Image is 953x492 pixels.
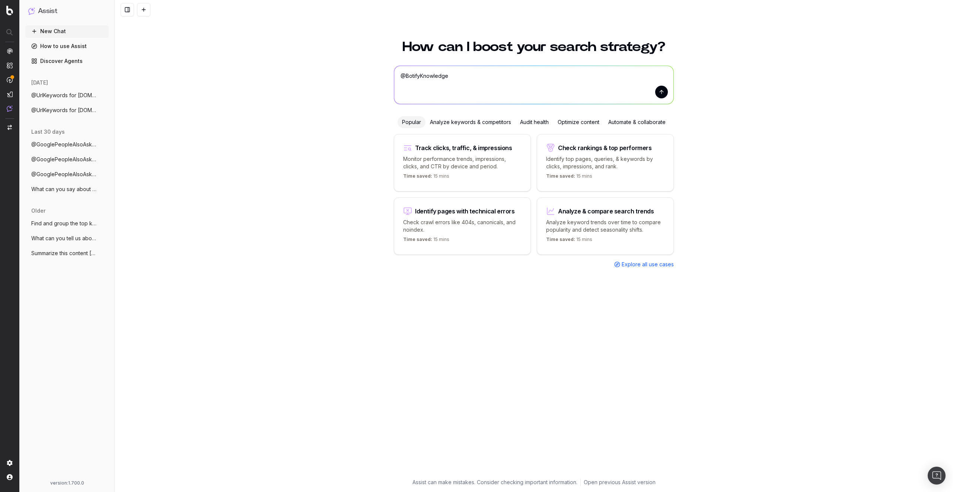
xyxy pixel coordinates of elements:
[614,261,674,268] a: Explore all use cases
[7,460,13,466] img: Setting
[622,261,674,268] span: Explore all use cases
[31,250,97,257] span: Summarize this content [URL][PERSON_NAME]
[28,7,35,15] img: Assist
[25,218,109,229] button: Find and group the top keywords for hack
[604,116,670,128] div: Automate & collaborate
[31,128,65,136] span: last 30 days
[415,208,515,214] div: Identify pages with technical errors
[25,168,109,180] button: @GooglePeopleAlsoAsk What is a LLM?
[558,145,652,151] div: Check rankings & top performers
[7,125,12,130] img: Switch project
[394,40,674,54] h1: How can I boost your search strategy?
[7,105,13,112] img: Assist
[31,107,97,114] span: @UrlKeywords for [DOMAIN_NAME] last 7 da
[25,25,109,37] button: New Chat
[31,171,97,178] span: @GooglePeopleAlsoAsk What is a LLM?
[7,91,13,97] img: Studio
[546,155,664,170] p: Identify top pages, queries, & keywords by clicks, impressions, and rank.
[25,232,109,244] button: What can you tell us about [PERSON_NAME]
[31,92,97,99] span: @UrlKeywords for [DOMAIN_NAME] last 7 d
[25,153,109,165] button: @GooglePeopleAlsoAsk what's is a LLM?
[403,173,432,179] span: Time saved:
[546,173,575,179] span: Time saved:
[546,219,664,234] p: Analyze keyword trends over time to compare popularity and detect seasonality shifts.
[558,208,654,214] div: Analyze & compare search trends
[25,89,109,101] button: @UrlKeywords for [DOMAIN_NAME] last 7 d
[25,247,109,259] button: Summarize this content [URL][PERSON_NAME]
[31,141,97,148] span: @GooglePeopleAlsoAsk show me related que
[25,139,109,150] button: @GooglePeopleAlsoAsk show me related que
[928,467,946,485] div: Open Intercom Messenger
[398,116,425,128] div: Popular
[28,480,106,486] div: version: 1.700.0
[584,479,656,486] a: Open previous Assist version
[403,237,449,245] p: 15 mins
[7,474,13,480] img: My account
[516,116,553,128] div: Audit health
[28,6,106,16] button: Assist
[403,155,522,170] p: Monitor performance trends, impressions, clicks, and CTR by device and period.
[7,77,13,83] img: Activation
[7,48,13,54] img: Analytics
[31,156,97,163] span: @GooglePeopleAlsoAsk what's is a LLM?
[403,219,522,234] p: Check crawl errors like 404s, canonicals, and noindex.
[31,235,97,242] span: What can you tell us about [PERSON_NAME]
[25,40,109,52] a: How to use Assist
[412,479,577,486] p: Assist can make mistakes. Consider checking important information.
[546,237,575,242] span: Time saved:
[394,66,673,104] textarea: @BotifyKnowledge
[546,173,592,182] p: 15 mins
[6,6,13,15] img: Botify logo
[546,237,592,245] p: 15 mins
[415,145,512,151] div: Track clicks, traffic, & impressions
[7,62,13,69] img: Intelligence
[403,237,432,242] span: Time saved:
[25,183,109,195] button: What can you say about [PERSON_NAME]? H
[425,116,516,128] div: Analyze keywords & competitors
[31,207,45,215] span: older
[25,104,109,116] button: @UrlKeywords for [DOMAIN_NAME] last 7 da
[403,173,449,182] p: 15 mins
[31,220,97,227] span: Find and group the top keywords for hack
[31,185,97,193] span: What can you say about [PERSON_NAME]? H
[38,6,57,16] h1: Assist
[25,55,109,67] a: Discover Agents
[31,79,48,86] span: [DATE]
[553,116,604,128] div: Optimize content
